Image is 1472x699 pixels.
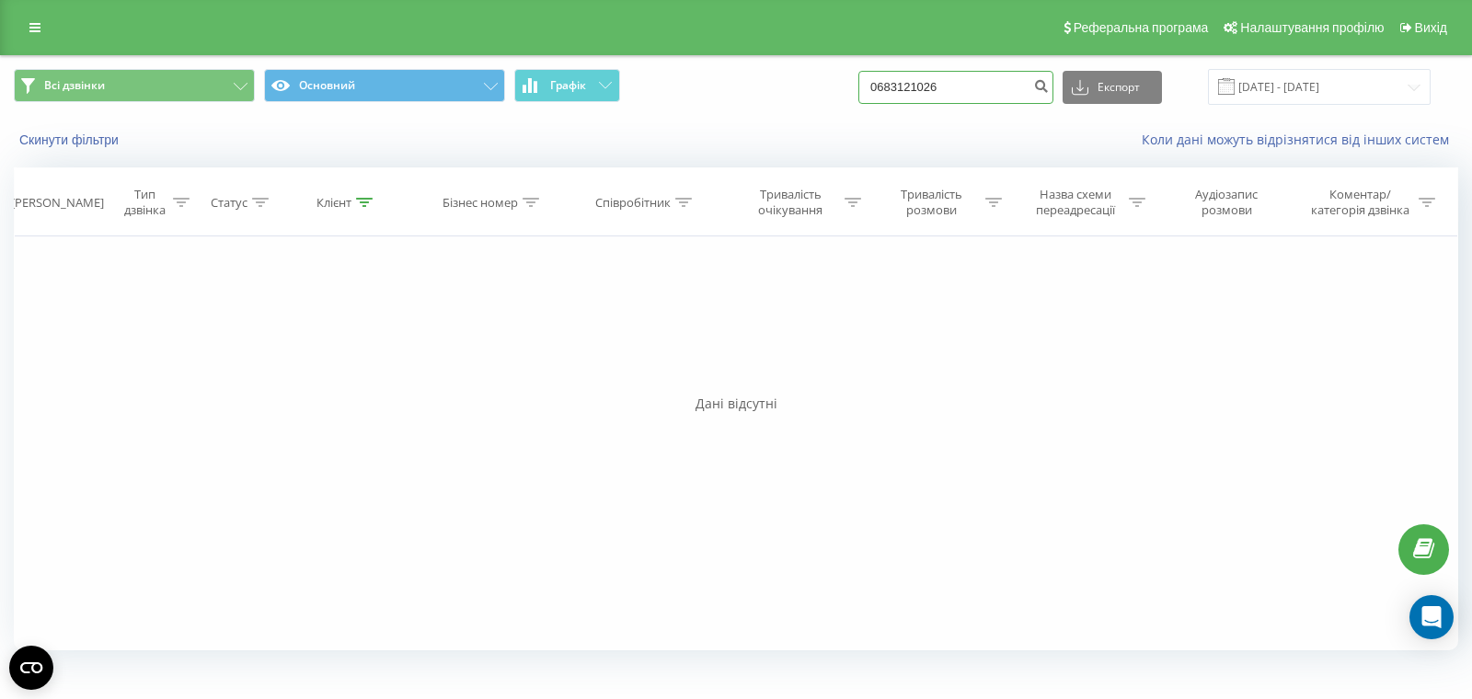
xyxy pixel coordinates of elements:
[742,187,840,218] div: Тривалість очікування
[121,187,168,218] div: Тип дзвінка
[264,69,505,102] button: Основний
[1169,187,1283,218] div: Аудіозапис розмови
[1306,187,1414,218] div: Коментар/категорія дзвінка
[1142,131,1458,148] a: Коли дані можуть відрізнятися вiд інших систем
[595,195,671,211] div: Співробітник
[858,71,1053,104] input: Пошук за номером
[443,195,518,211] div: Бізнес номер
[14,395,1458,413] div: Дані відсутні
[882,187,981,218] div: Тривалість розмови
[11,195,104,211] div: [PERSON_NAME]
[211,195,247,211] div: Статус
[1409,595,1454,639] div: Open Intercom Messenger
[14,69,255,102] button: Всі дзвінки
[1415,20,1447,35] span: Вихід
[9,646,53,690] button: Open CMP widget
[1074,20,1209,35] span: Реферальна програма
[44,78,105,93] span: Всі дзвінки
[1063,71,1162,104] button: Експорт
[14,132,128,148] button: Скинути фільтри
[1240,20,1384,35] span: Налаштування профілю
[316,195,351,211] div: Клієнт
[514,69,620,102] button: Графік
[1026,187,1124,218] div: Назва схеми переадресації
[550,79,586,92] span: Графік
